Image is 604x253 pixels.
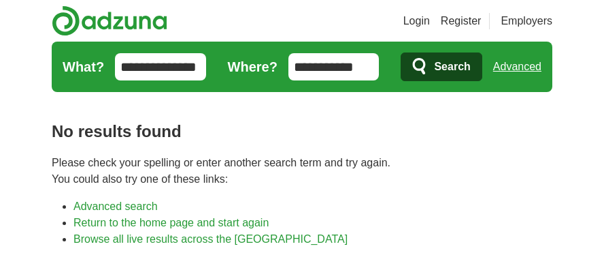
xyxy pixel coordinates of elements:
a: Return to the home page and start again [73,217,269,228]
a: Advanced [493,53,541,80]
p: Please check your spelling or enter another search term and try again. You could also try one of ... [52,155,552,188]
span: Search [434,53,470,80]
h1: No results found [52,119,552,144]
label: Where? [228,57,278,77]
a: Register [441,13,482,29]
a: Advanced search [73,200,158,212]
a: Login [403,13,430,29]
a: Employers [501,13,552,29]
a: Browse all live results across the [GEOGRAPHIC_DATA] [73,233,348,245]
label: What? [63,57,104,77]
img: Adzuna logo [52,5,167,36]
button: Search [401,53,482,81]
